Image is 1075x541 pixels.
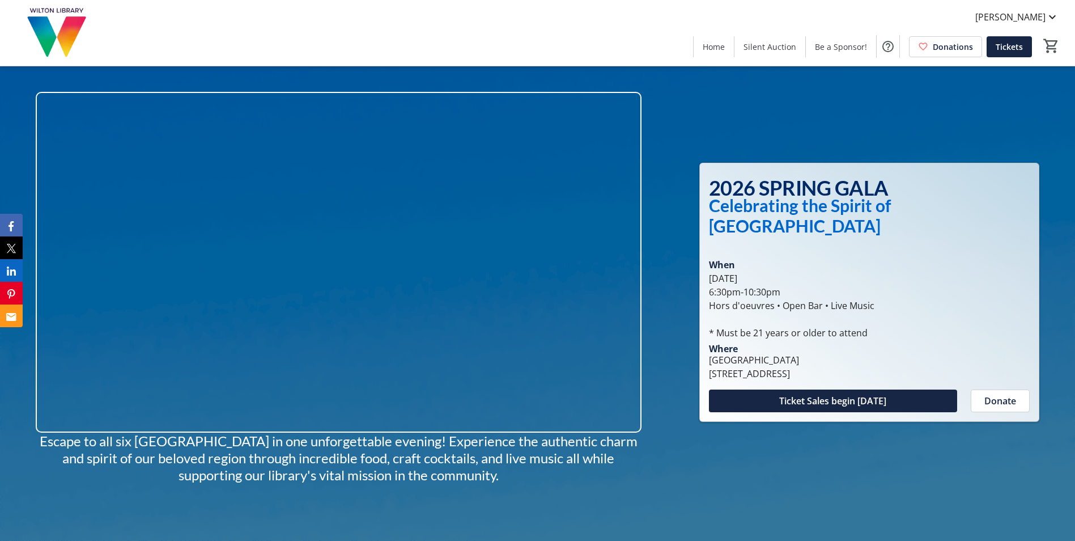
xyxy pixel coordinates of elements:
div: [DATE] 6:30pm-10:30pm Hors d'oeuvres • Open Bar • Live Music * Must be 21 years or older to attend [709,272,1030,340]
a: Home [694,36,734,57]
span: Ticket Sales begin [DATE] [779,394,886,408]
sup: Celebrating the Spirit of [GEOGRAPHIC_DATA] [709,195,895,236]
button: Donate [971,390,1030,412]
span: 2026 SPRING GALA [709,175,889,200]
a: Donations [909,36,982,57]
span: Donations [933,41,973,53]
a: Silent Auction [734,36,805,57]
span: Tickets [996,41,1023,53]
a: Be a Sponsor! [806,36,876,57]
span: Home [703,41,725,53]
span: Silent Auction [743,41,796,53]
button: [PERSON_NAME] [966,8,1068,26]
button: Cart [1041,36,1061,56]
img: Wilton Library's Logo [7,5,108,61]
div: [GEOGRAPHIC_DATA] [709,353,799,367]
button: Ticket Sales begin [DATE] [709,390,957,412]
span: Be a Sponsor! [815,41,867,53]
div: [STREET_ADDRESS] [709,367,799,381]
img: Campaign CTA Media Photo [36,92,641,433]
button: Help [877,35,899,58]
span: Escape to all six [GEOGRAPHIC_DATA] in one unforgettable evening! Experience the authentic charm ... [40,433,638,483]
a: Tickets [987,36,1032,57]
span: Donate [984,394,1016,408]
span: [PERSON_NAME] [975,10,1046,24]
div: Where [709,344,738,353]
div: When [709,258,735,272]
